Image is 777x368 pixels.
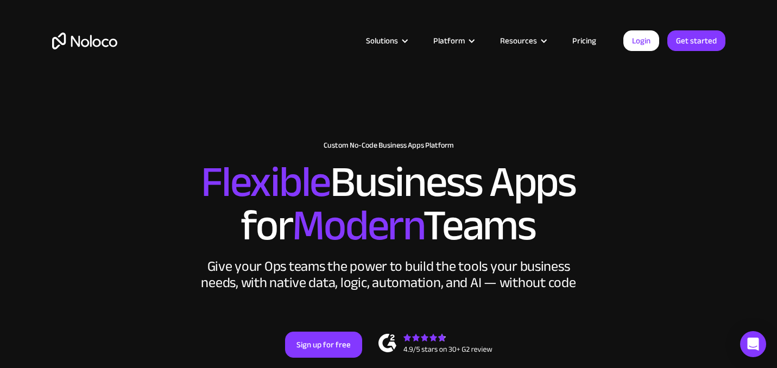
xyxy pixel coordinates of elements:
h1: Custom No-Code Business Apps Platform [52,141,725,150]
div: Solutions [352,34,420,48]
div: Give your Ops teams the power to build the tools your business needs, with native data, logic, au... [199,258,579,291]
span: Modern [292,185,423,266]
div: Platform [420,34,487,48]
a: Get started [667,30,725,51]
a: home [52,33,117,49]
a: Sign up for free [285,332,362,358]
span: Flexible [201,142,330,223]
h2: Business Apps for Teams [52,161,725,248]
div: Platform [433,34,465,48]
a: Pricing [559,34,610,48]
div: Solutions [366,34,398,48]
div: Open Intercom Messenger [740,331,766,357]
div: Resources [487,34,559,48]
div: Resources [500,34,537,48]
a: Login [623,30,659,51]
